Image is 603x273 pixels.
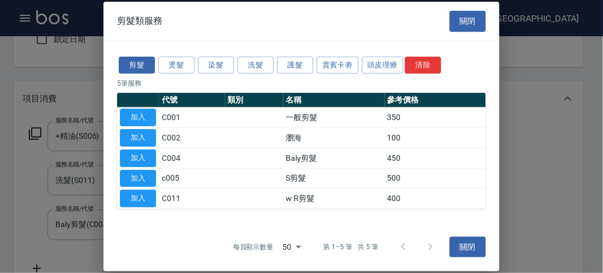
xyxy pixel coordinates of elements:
td: 400 [385,189,486,209]
td: C011 [159,189,225,209]
button: 洗髮 [238,56,274,74]
button: 清除 [405,56,441,74]
span: 剪髮類服務 [117,15,162,27]
button: 頭皮理療 [362,56,404,74]
td: S剪髮 [283,168,385,189]
button: 加入 [120,129,156,147]
td: C001 [159,108,225,128]
td: 450 [385,148,486,168]
td: 100 [385,127,486,148]
div: 50 [278,232,305,262]
th: 代號 [159,93,225,108]
button: 加入 [120,169,156,187]
button: 貴賓卡劵 [317,56,359,74]
td: w R剪髮 [283,189,385,209]
td: C002 [159,127,225,148]
td: C004 [159,148,225,168]
button: 關閉 [450,237,486,258]
button: 加入 [120,150,156,167]
th: 名稱 [283,93,385,108]
p: 5 筆服務 [117,78,486,88]
button: 護髮 [277,56,313,74]
td: 瀏海 [283,127,385,148]
td: 500 [385,168,486,189]
button: 染髮 [198,56,234,74]
button: 剪髮 [119,56,155,74]
p: 第 1–5 筆 共 5 筆 [324,242,378,252]
button: 燙髮 [158,56,195,74]
th: 參考價格 [385,93,486,108]
p: 每頁顯示數量 [233,242,274,252]
button: 關閉 [450,11,486,32]
button: 加入 [120,109,156,126]
td: Baly剪髮 [283,148,385,168]
td: 350 [385,108,486,128]
td: c005 [159,168,225,189]
button: 加入 [120,190,156,207]
td: 一般剪髮 [283,108,385,128]
th: 類別 [225,93,283,108]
